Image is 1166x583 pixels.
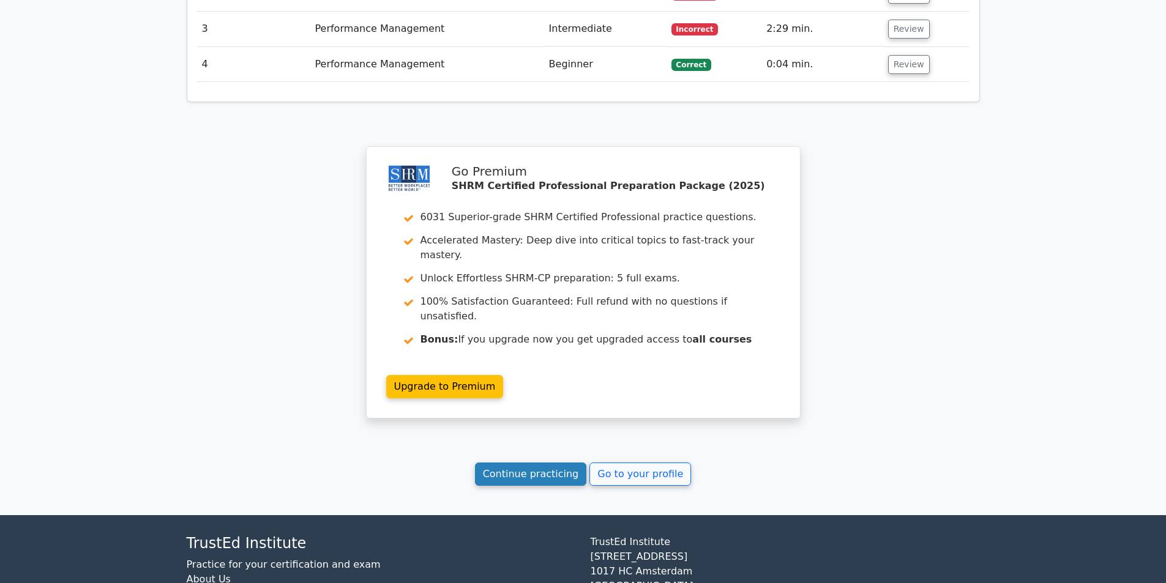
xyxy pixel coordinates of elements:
td: 4 [197,47,310,82]
span: Incorrect [671,23,719,35]
td: Intermediate [544,12,667,46]
a: Upgrade to Premium [386,375,504,398]
td: 3 [197,12,310,46]
td: Beginner [544,47,667,82]
a: Go to your profile [589,462,691,486]
a: Continue practicing [475,462,587,486]
button: Review [888,20,930,39]
button: Review [888,55,930,74]
td: 0:04 min. [761,47,883,82]
h4: TrustEd Institute [187,535,576,552]
td: Performance Management [310,47,544,82]
td: 2:29 min. [761,12,883,46]
td: Performance Management [310,12,544,46]
span: Correct [671,59,711,71]
a: Practice for your certification and exam [187,559,381,570]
